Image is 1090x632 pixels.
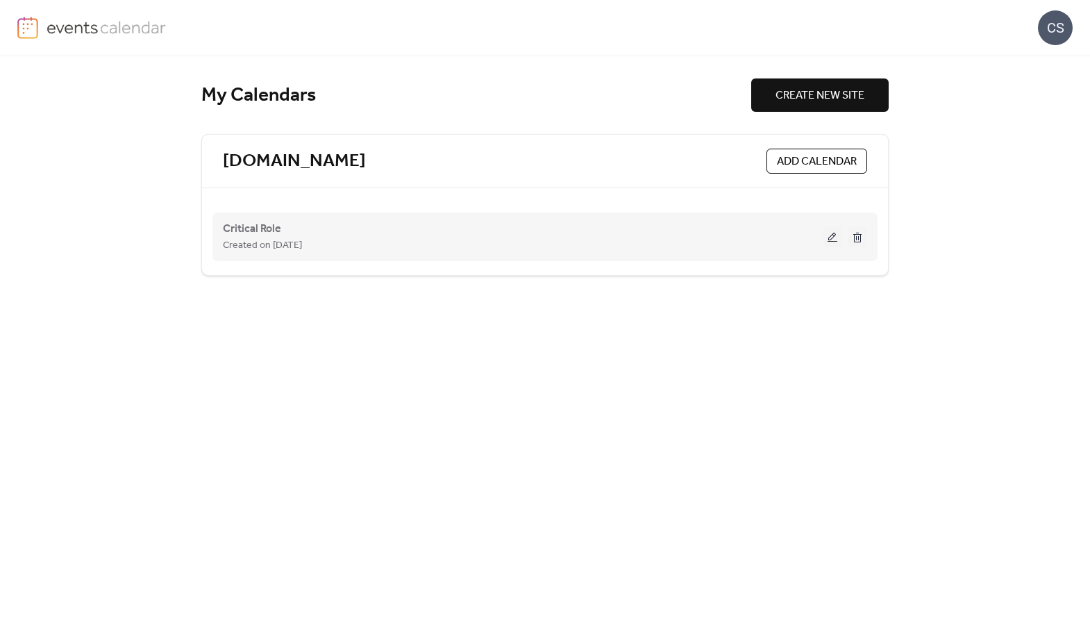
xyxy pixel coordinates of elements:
[17,17,38,39] img: logo
[223,150,366,173] a: [DOMAIN_NAME]
[201,83,751,108] div: My Calendars
[47,17,167,38] img: logo-type
[777,153,857,170] span: ADD CALENDAR
[751,78,889,112] button: CREATE NEW SITE
[775,88,864,104] span: CREATE NEW SITE
[1038,10,1073,45] div: CS
[223,225,281,233] a: Critical Role
[223,238,302,254] span: Created on [DATE]
[223,221,281,238] span: Critical Role
[766,149,867,174] button: ADD CALENDAR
